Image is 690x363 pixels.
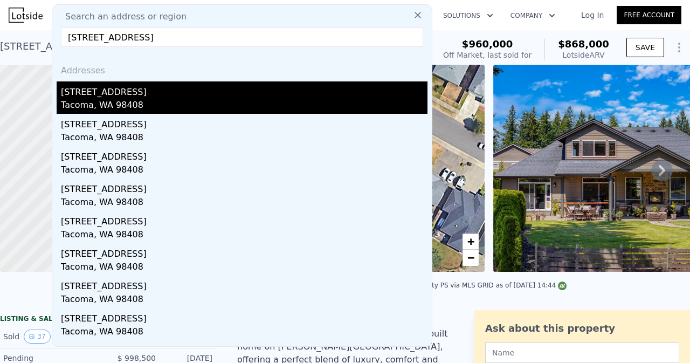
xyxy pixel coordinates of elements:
[61,325,427,340] div: Tacoma, WA 98408
[434,6,502,25] button: Solutions
[467,235,474,248] span: +
[617,6,681,24] a: Free Account
[61,131,427,146] div: Tacoma, WA 98408
[558,50,609,60] div: Lotside ARV
[61,196,427,211] div: Tacoma, WA 98408
[118,354,156,362] span: $ 998,500
[61,114,427,131] div: [STREET_ADDRESS]
[467,251,474,264] span: −
[485,321,679,336] div: Ask about this property
[57,56,427,81] div: Addresses
[485,343,679,363] input: Name
[61,308,427,325] div: [STREET_ADDRESS]
[61,261,427,276] div: Tacoma, WA 98408
[463,234,479,250] a: Zoom in
[668,37,690,58] button: Show Options
[502,6,564,25] button: Company
[61,81,427,99] div: [STREET_ADDRESS]
[61,243,427,261] div: [STREET_ADDRESS]
[463,250,479,266] a: Zoom out
[443,50,532,60] div: Off Market, last sold for
[61,163,427,179] div: Tacoma, WA 98408
[61,179,427,196] div: [STREET_ADDRESS]
[61,211,427,228] div: [STREET_ADDRESS]
[61,276,427,293] div: [STREET_ADDRESS]
[57,10,187,23] span: Search an address or region
[61,28,423,47] input: Enter an address, city, region, neighborhood or zip code
[568,10,617,20] a: Log In
[24,330,50,344] button: View historical data
[61,228,427,243] div: Tacoma, WA 98408
[3,330,99,344] div: Sold
[9,8,43,23] img: Lotside
[61,99,427,114] div: Tacoma, WA 98408
[61,293,427,308] div: Tacoma, WA 98408
[61,340,427,358] div: [STREET_ADDRESS]
[626,38,664,57] button: SAVE
[558,282,567,290] img: NWMLS Logo
[558,38,609,50] span: $868,000
[462,38,513,50] span: $960,000
[61,146,427,163] div: [STREET_ADDRESS]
